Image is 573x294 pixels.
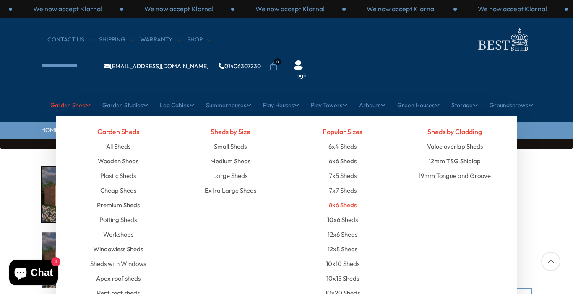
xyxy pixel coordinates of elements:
a: Large Sheds [213,168,247,183]
a: 7x7 Sheds [329,183,357,198]
a: Play Houses [263,95,299,116]
a: 19mm Tongue and Groove [419,168,491,183]
a: 7x5 Sheds [329,168,357,183]
div: 2 / 10 [41,232,83,289]
a: Log Cabins [160,95,194,116]
div: 1 / 3 [123,4,234,13]
a: CONTACT US [47,36,93,44]
div: 2 / 3 [234,4,346,13]
p: We now accept Klarna! [255,4,325,13]
a: Summerhouses [206,95,251,116]
a: Extra Large Sheds [205,183,256,198]
span: 0 [274,58,281,65]
a: Value overlap Sheds [427,139,483,154]
p: We now accept Klarna! [33,4,102,13]
p: We now accept Klarna! [367,4,436,13]
a: Play Towers [311,95,347,116]
img: User Icon [293,60,303,70]
a: Login [293,72,308,80]
a: 0 [269,62,278,71]
a: 6x6 Sheds [329,154,357,168]
a: Potting Sheds [99,212,137,227]
h4: Popular Sizes [293,124,393,139]
p: We now accept Klarna! [144,4,214,13]
a: Green Houses [397,95,440,116]
h4: Garden Sheds [68,124,168,139]
img: Overlap__Pent_12x6__Garden_LH_ajar_1_200x200.jpg [42,232,82,288]
a: Warranty [140,36,181,44]
a: Cheap Sheds [100,183,136,198]
a: Small Sheds [214,139,247,154]
div: 3 / 3 [346,4,457,13]
a: Storage [451,95,478,116]
a: Workshops [103,227,133,242]
a: Apex roof sheds [96,271,141,286]
a: Shipping [99,36,134,44]
a: 8x6 Sheds [329,198,357,212]
p: We now accept Klarna! [478,4,547,13]
a: [EMAIL_ADDRESS][DOMAIN_NAME] [104,63,209,69]
a: HOME [41,126,58,134]
a: 01406307230 [219,63,261,69]
a: Plastic Sheds [100,168,136,183]
a: Groundscrews [490,95,533,116]
a: 10x10 Sheds [326,256,359,271]
a: 12x6 Sheds [328,227,357,242]
inbox-online-store-chat: Shopify online store chat [7,260,60,287]
a: 12mm T&G Shiplap [429,154,481,168]
a: 12x8 Sheds [328,242,357,256]
a: Windowless Sheds [93,242,143,256]
div: 3 / 3 [12,4,123,13]
a: Garden Studios [102,95,148,116]
a: Shop [187,36,211,44]
a: Premium Sheds [97,198,140,212]
div: 1 / 10 [41,166,83,223]
a: 6x4 Sheds [328,139,357,154]
a: 10x15 Sheds [326,271,359,286]
a: Sheds with Windows [90,256,146,271]
a: 10x6 Sheds [327,212,358,227]
a: All Sheds [106,139,130,154]
a: Garden Shed [50,95,91,116]
img: logo [473,26,532,53]
h4: Sheds by Size [181,124,281,139]
div: 1 / 3 [457,4,568,13]
img: Overlap__Pent_12x6__Garden_LH_open_1_200x200.jpg [42,167,82,222]
h4: Sheds by Cladding [405,124,505,139]
a: Wooden Sheds [98,154,138,168]
a: Arbours [359,95,385,116]
a: Medium Sheds [210,154,250,168]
